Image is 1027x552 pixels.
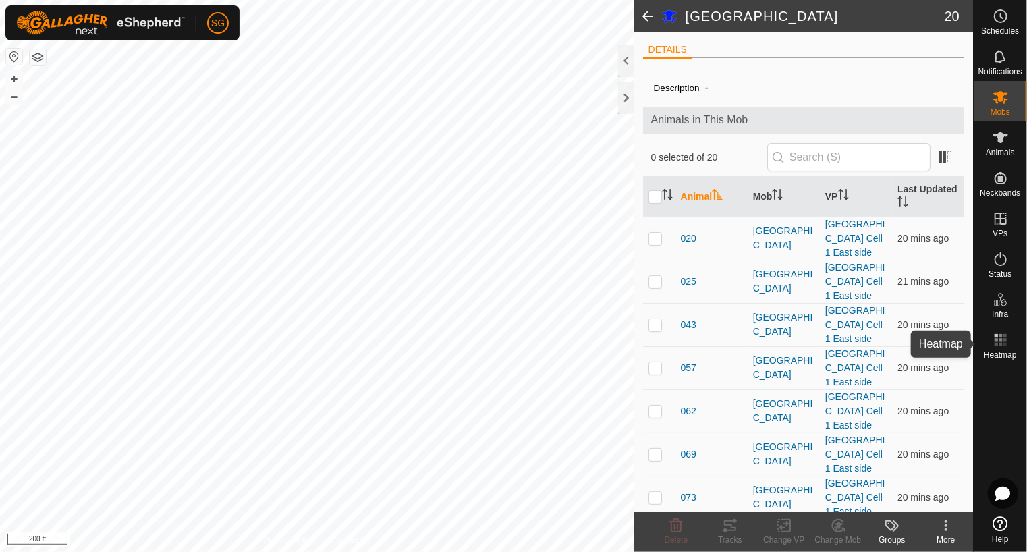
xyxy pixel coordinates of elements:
[654,83,700,93] label: Description
[264,534,314,547] a: Privacy Policy
[986,148,1015,157] span: Animals
[825,219,885,258] a: [GEOGRAPHIC_DATA] Cell 1 East side
[6,49,22,65] button: Reset Map
[748,177,820,217] th: Mob
[981,27,1019,35] span: Schedules
[211,16,225,30] span: SG
[712,191,723,202] p-sorticon: Activate to sort
[675,177,748,217] th: Animal
[665,535,688,545] span: Delete
[753,224,814,252] div: [GEOGRAPHIC_DATA]
[945,6,960,26] span: 20
[681,361,696,375] span: 057
[30,49,46,65] button: Map Layers
[662,191,673,202] p-sorticon: Activate to sort
[753,440,814,468] div: [GEOGRAPHIC_DATA]
[825,348,885,387] a: [GEOGRAPHIC_DATA] Cell 1 East side
[897,276,949,287] span: 18 Aug 2025, 9:35 pm
[681,275,696,289] span: 025
[992,310,1008,319] span: Infra
[643,43,692,59] li: DETAILS
[686,8,945,24] h2: [GEOGRAPHIC_DATA]
[651,112,957,128] span: Animals in This Mob
[757,534,811,546] div: Change VP
[897,406,949,416] span: 18 Aug 2025, 9:36 pm
[865,534,919,546] div: Groups
[993,229,1007,238] span: VPs
[825,262,885,301] a: [GEOGRAPHIC_DATA] Cell 1 East side
[681,231,696,246] span: 020
[984,351,1017,359] span: Heatmap
[838,191,849,202] p-sorticon: Activate to sort
[991,108,1010,116] span: Mobs
[681,318,696,332] span: 043
[978,67,1022,76] span: Notifications
[681,447,696,462] span: 069
[753,354,814,382] div: [GEOGRAPHIC_DATA]
[897,449,949,460] span: 18 Aug 2025, 9:36 pm
[753,397,814,425] div: [GEOGRAPHIC_DATA]
[6,88,22,105] button: –
[892,177,964,217] th: Last Updated
[700,76,714,99] span: -
[897,362,949,373] span: 18 Aug 2025, 9:36 pm
[989,270,1011,278] span: Status
[897,233,949,244] span: 18 Aug 2025, 9:35 pm
[980,189,1020,197] span: Neckbands
[651,150,767,165] span: 0 selected of 20
[703,534,757,546] div: Tracks
[681,404,696,418] span: 062
[767,143,931,171] input: Search (S)
[331,534,370,547] a: Contact Us
[825,305,885,344] a: [GEOGRAPHIC_DATA] Cell 1 East side
[753,483,814,512] div: [GEOGRAPHIC_DATA]
[811,534,865,546] div: Change Mob
[974,511,1027,549] a: Help
[681,491,696,505] span: 073
[820,177,892,217] th: VP
[897,319,949,330] span: 18 Aug 2025, 9:36 pm
[897,198,908,209] p-sorticon: Activate to sort
[16,11,185,35] img: Gallagher Logo
[825,478,885,517] a: [GEOGRAPHIC_DATA] Cell 1 East side
[6,71,22,87] button: +
[825,391,885,431] a: [GEOGRAPHIC_DATA] Cell 1 East side
[825,435,885,474] a: [GEOGRAPHIC_DATA] Cell 1 East side
[897,492,949,503] span: 18 Aug 2025, 9:36 pm
[753,267,814,296] div: [GEOGRAPHIC_DATA]
[753,310,814,339] div: [GEOGRAPHIC_DATA]
[919,534,973,546] div: More
[992,535,1009,543] span: Help
[772,191,783,202] p-sorticon: Activate to sort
